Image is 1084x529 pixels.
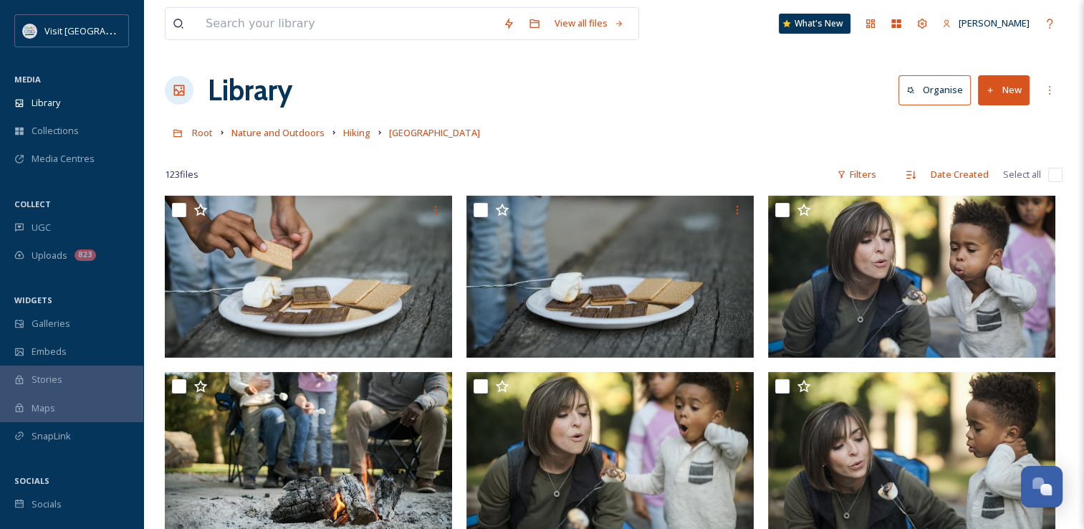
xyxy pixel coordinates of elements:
span: Collections [32,124,79,138]
span: Select all [1003,168,1041,181]
div: 823 [75,249,96,261]
img: QCCVB_VISIT_vert_logo_4c_tagline_122019.svg [23,24,37,38]
span: Root [192,126,213,139]
span: Visit [GEOGRAPHIC_DATA] [44,24,155,37]
span: [GEOGRAPHIC_DATA] [389,126,480,139]
span: Hiking [343,126,370,139]
a: Nature and Outdoors [231,124,325,141]
a: Hiking [343,124,370,141]
span: Embeds [32,345,67,358]
span: Stories [32,373,62,386]
a: [GEOGRAPHIC_DATA] [389,124,480,141]
span: Nature and Outdoors [231,126,325,139]
img: Visit QC Hiking Fuji-29.jpg [165,196,452,358]
button: New [978,75,1030,105]
span: WIDGETS [14,295,52,305]
span: SnapLink [32,429,71,443]
span: Socials [32,497,62,511]
div: Filters [830,161,883,189]
div: Date Created [924,161,996,189]
a: Root [192,124,213,141]
img: Visit QC Hiking Fuji-27.jpg [768,196,1055,358]
span: Uploads [32,249,67,262]
img: Visit QC Hiking Fuji-28.jpg [466,196,754,358]
a: What's New [779,14,850,34]
span: UGC [32,221,51,234]
span: SOCIALS [14,475,49,486]
span: Galleries [32,317,70,330]
a: Library [208,69,292,112]
input: Search your library [198,8,496,39]
span: MEDIA [14,74,41,85]
a: [PERSON_NAME] [935,9,1037,37]
button: Open Chat [1021,466,1063,507]
span: COLLECT [14,199,51,209]
span: 123 file s [165,168,198,181]
span: [PERSON_NAME] [959,16,1030,29]
a: View all files [547,9,631,37]
span: Library [32,96,60,110]
span: Media Centres [32,152,95,166]
span: Maps [32,401,55,415]
button: Organise [898,75,971,105]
